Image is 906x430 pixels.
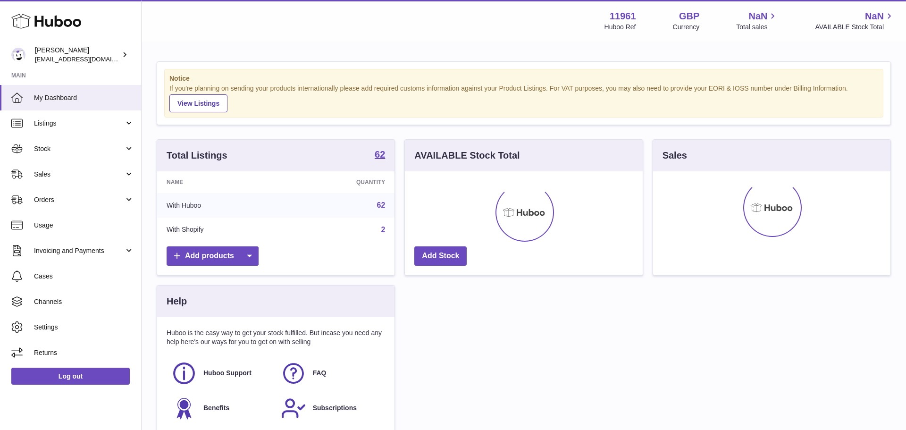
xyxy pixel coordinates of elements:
[865,10,884,23] span: NaN
[679,10,699,23] strong: GBP
[157,193,285,218] td: With Huboo
[815,10,895,32] a: NaN AVAILABLE Stock Total
[34,272,134,281] span: Cases
[167,246,259,266] a: Add products
[736,23,778,32] span: Total sales
[34,195,124,204] span: Orders
[673,23,700,32] div: Currency
[11,368,130,385] a: Log out
[375,150,385,161] a: 62
[34,348,134,357] span: Returns
[34,297,134,306] span: Channels
[11,48,25,62] img: internalAdmin-11961@internal.huboo.com
[171,361,271,386] a: Huboo Support
[167,329,385,346] p: Huboo is the easy way to get your stock fulfilled. But incase you need any help here's our ways f...
[815,23,895,32] span: AVAILABLE Stock Total
[313,404,357,413] span: Subscriptions
[203,404,229,413] span: Benefits
[157,171,285,193] th: Name
[34,93,134,102] span: My Dashboard
[35,55,139,63] span: [EMAIL_ADDRESS][DOMAIN_NAME]
[604,23,636,32] div: Huboo Ref
[35,46,120,64] div: [PERSON_NAME]
[167,295,187,308] h3: Help
[381,226,385,234] a: 2
[34,170,124,179] span: Sales
[169,94,227,112] a: View Listings
[157,218,285,242] td: With Shopify
[169,84,878,112] div: If you're planning on sending your products internationally please add required customs informati...
[281,361,381,386] a: FAQ
[377,201,386,209] a: 62
[610,10,636,23] strong: 11961
[313,369,327,378] span: FAQ
[203,369,252,378] span: Huboo Support
[281,396,381,421] a: Subscriptions
[748,10,767,23] span: NaN
[167,149,227,162] h3: Total Listings
[663,149,687,162] h3: Sales
[171,396,271,421] a: Benefits
[34,323,134,332] span: Settings
[414,149,520,162] h3: AVAILABLE Stock Total
[285,171,394,193] th: Quantity
[169,74,878,83] strong: Notice
[736,10,778,32] a: NaN Total sales
[34,246,124,255] span: Invoicing and Payments
[34,144,124,153] span: Stock
[414,246,467,266] a: Add Stock
[375,150,385,159] strong: 62
[34,221,134,230] span: Usage
[34,119,124,128] span: Listings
